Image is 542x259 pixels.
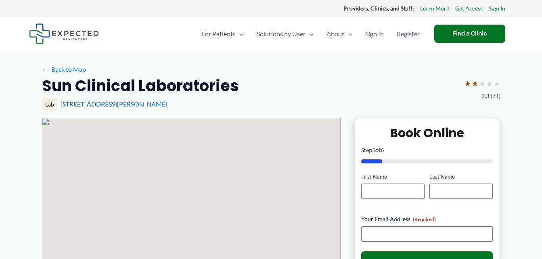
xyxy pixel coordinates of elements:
a: Solutions by UserMenu Toggle [250,20,320,48]
a: For PatientsMenu Toggle [195,20,250,48]
span: ★ [493,76,500,91]
span: Solutions by User [257,20,306,48]
span: Menu Toggle [236,20,244,48]
label: Last Name [429,173,493,181]
span: 1 [372,146,375,153]
span: ★ [471,76,479,91]
a: Learn More [420,3,449,14]
label: Your Email Address [361,215,493,223]
h2: Sun Clinical Laboratories [42,76,239,96]
span: (Required) [413,216,436,222]
span: ← [42,65,50,73]
img: Expected Healthcare Logo - side, dark font, small [29,23,99,44]
a: Register [390,20,426,48]
span: For Patients [202,20,236,48]
span: About [326,20,344,48]
a: ←Back to Map [42,63,86,75]
a: Sign In [359,20,390,48]
span: (71) [491,91,500,101]
span: Menu Toggle [306,20,314,48]
span: Register [397,20,420,48]
strong: Providers, Clinics, and Staff: [343,5,414,12]
label: First Name [361,173,425,181]
div: Lab [42,98,57,111]
a: AboutMenu Toggle [320,20,359,48]
a: Find a Clinic [434,25,505,43]
span: Sign In [365,20,384,48]
span: 6 [381,146,384,153]
p: Step of [361,147,493,153]
h2: Book Online [361,125,493,141]
a: [STREET_ADDRESS][PERSON_NAME] [61,100,167,108]
span: ★ [464,76,471,91]
a: Get Access [455,3,483,14]
span: 2.3 [481,91,489,101]
span: ★ [486,76,493,91]
span: Menu Toggle [344,20,352,48]
span: ★ [479,76,486,91]
a: Sign In [489,3,505,14]
nav: Primary Site Navigation [195,20,426,48]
